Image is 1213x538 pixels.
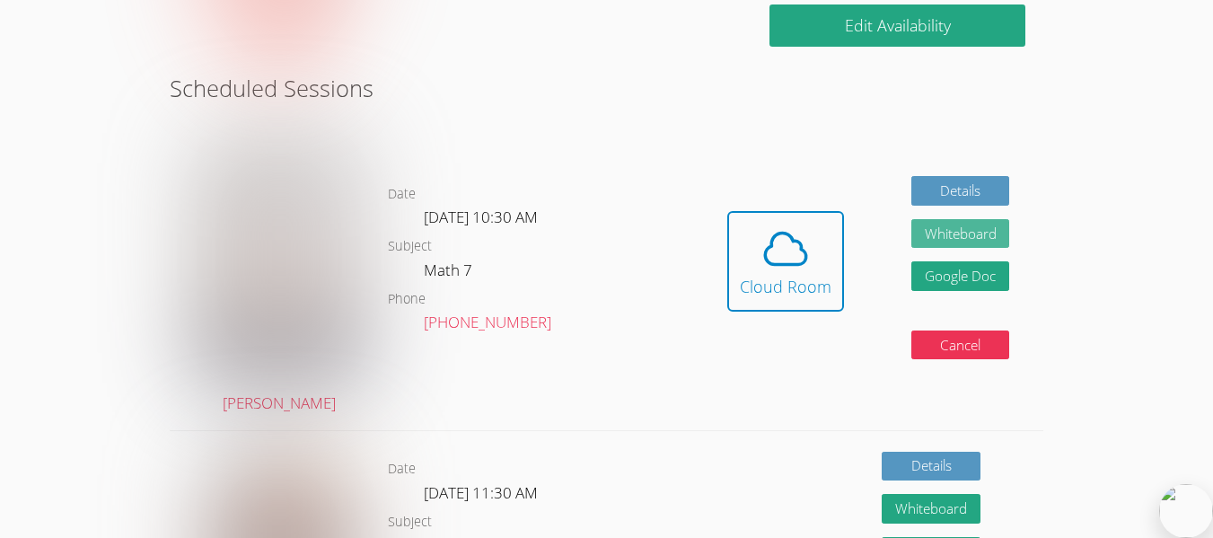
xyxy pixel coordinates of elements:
dd: Math 7 [424,258,476,288]
div: Cloud Room [740,274,831,299]
dt: Phone [388,288,426,311]
button: Cancel [911,331,1010,360]
a: Details [911,176,1010,206]
a: [PHONE_NUMBER] [424,312,551,332]
a: Google Doc [911,261,1010,291]
a: Details [882,452,980,481]
span: [DATE] 11:30 AM [424,482,538,503]
dt: Date [388,458,416,481]
dt: Subject [388,235,432,258]
img: avatar.png [197,133,361,383]
button: Cloud Room [727,211,844,312]
dt: Subject [388,511,432,534]
a: [PERSON_NAME] [197,133,361,416]
h2: Scheduled Sessions [170,71,1043,105]
span: [DATE] 10:30 AM [424,207,538,227]
img: bubble.svg [1159,484,1213,538]
dt: Date [388,183,416,206]
button: Whiteboard [882,494,980,524]
a: Edit Availability [769,4,1025,47]
button: Whiteboard [911,219,1010,249]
